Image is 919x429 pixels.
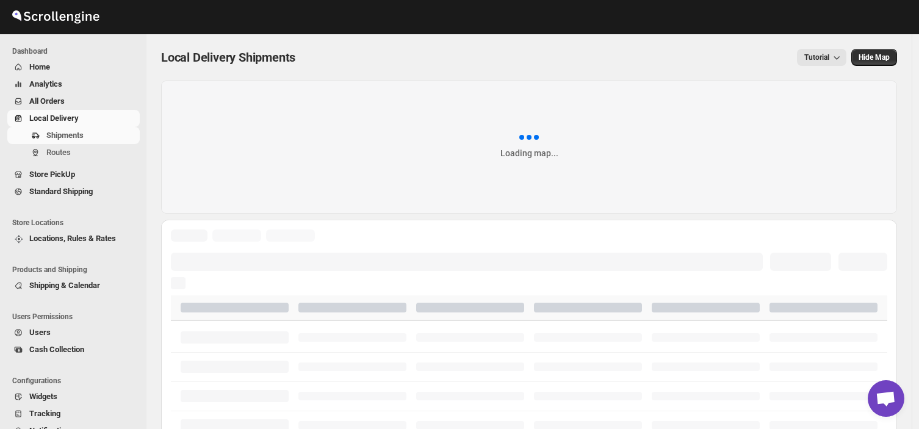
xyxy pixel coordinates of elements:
button: Users [7,324,140,341]
span: Routes [46,148,71,157]
span: Configurations [12,376,140,386]
button: Map action label [851,49,897,66]
span: Cash Collection [29,345,84,354]
span: Shipments [46,131,84,140]
a: Open chat [868,380,904,417]
span: Hide Map [859,52,890,62]
span: Local Delivery [29,114,79,123]
span: Standard Shipping [29,187,93,196]
button: All Orders [7,93,140,110]
span: All Orders [29,96,65,106]
span: Dashboard [12,46,140,56]
span: Home [29,62,50,71]
button: Cash Collection [7,341,140,358]
span: Users [29,328,51,337]
span: Local Delivery Shipments [161,50,295,65]
span: Locations, Rules & Rates [29,234,116,243]
button: Shipping & Calendar [7,277,140,294]
button: Tutorial [797,49,846,66]
span: Widgets [29,392,57,401]
span: Analytics [29,79,62,88]
button: Home [7,59,140,76]
span: Users Permissions [12,312,140,322]
button: Routes [7,144,140,161]
button: Shipments [7,127,140,144]
span: Products and Shipping [12,265,140,275]
button: Locations, Rules & Rates [7,230,140,247]
span: Tracking [29,409,60,418]
span: Store PickUp [29,170,75,179]
button: Tracking [7,405,140,422]
span: Store Locations [12,218,140,228]
div: Loading map... [500,147,558,159]
span: Shipping & Calendar [29,281,100,290]
button: Widgets [7,388,140,405]
button: Analytics [7,76,140,93]
span: Tutorial [804,53,829,62]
